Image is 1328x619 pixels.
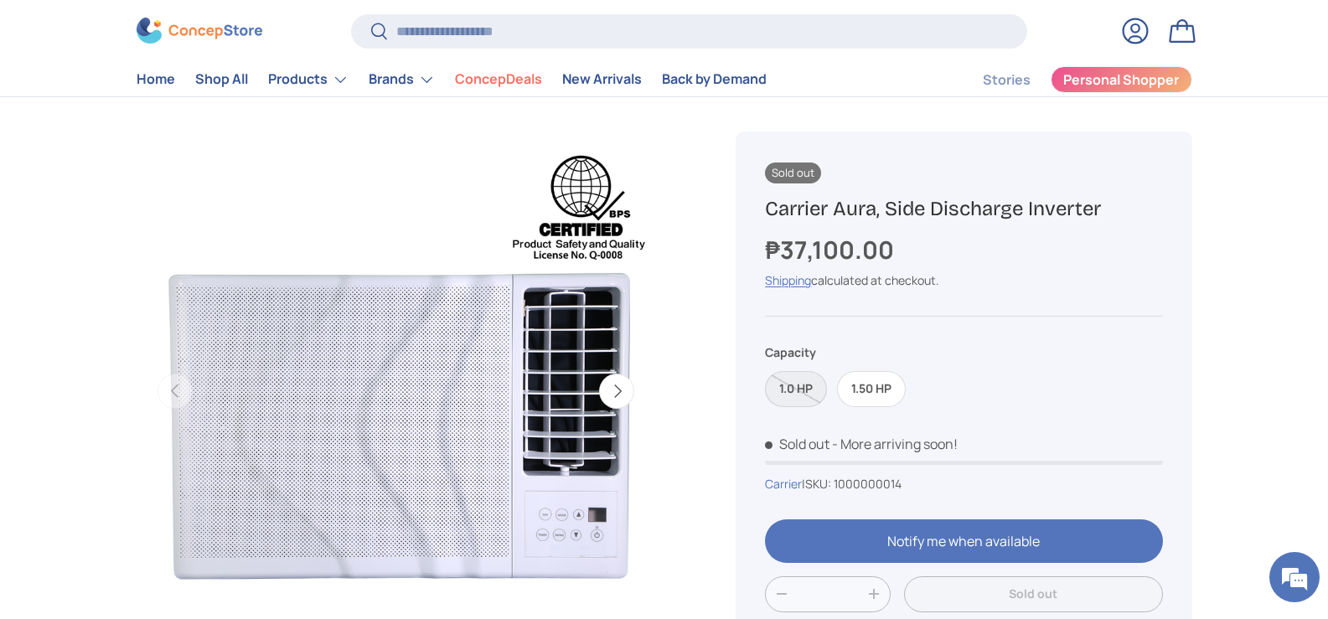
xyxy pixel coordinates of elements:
summary: Brands [359,63,445,96]
a: New Arrivals [562,64,642,96]
strong: ₱37,100.00 [765,233,898,266]
span: We're online! [97,196,231,365]
span: | [802,476,902,492]
textarea: Type your message and hit 'Enter' [8,428,319,487]
a: Shop All [195,64,248,96]
img: ConcepStore [137,18,262,44]
button: Sold out [904,576,1162,612]
nav: Secondary [943,63,1192,96]
a: Back by Demand [662,64,767,96]
p: - More arriving soon! [832,435,958,453]
h1: Carrier Aura, Side Discharge Inverter [765,196,1162,222]
span: Sold out [765,435,829,453]
a: Shipping [765,272,811,288]
label: Sold out [765,371,827,407]
span: Personal Shopper [1063,74,1179,87]
a: ConcepDeals [455,64,542,96]
legend: Capacity [765,343,816,361]
a: Personal Shopper [1051,66,1192,93]
div: Chat with us now [87,94,282,116]
span: 1000000014 [834,476,902,492]
a: Stories [983,64,1031,96]
nav: Primary [137,63,767,96]
div: Minimize live chat window [275,8,315,49]
a: Carrier [765,476,802,492]
summary: Products [258,63,359,96]
a: Home [137,64,175,96]
span: Sold out [765,162,821,183]
span: SKU: [805,476,831,492]
div: calculated at checkout. [765,271,1162,289]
